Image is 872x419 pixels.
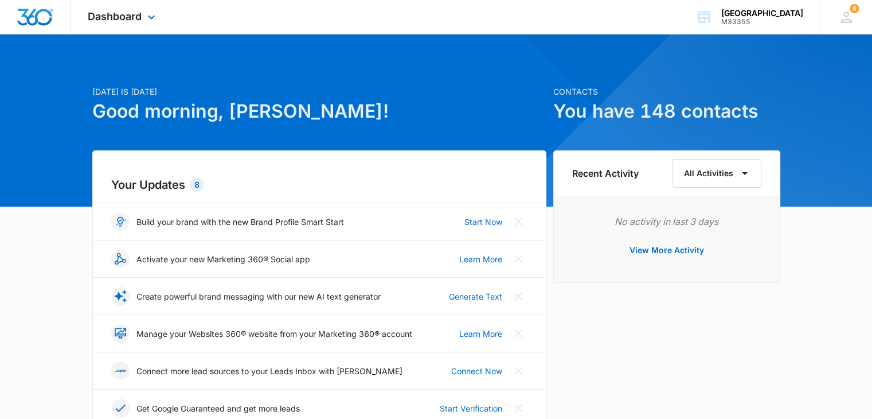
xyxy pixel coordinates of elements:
[721,9,803,18] div: account name
[136,402,300,414] p: Get Google Guaranteed and get more leads
[721,18,803,26] div: account id
[111,176,527,193] h2: Your Updates
[553,98,780,125] h1: You have 148 contacts
[449,290,502,302] a: Generate Text
[459,328,502,340] a: Learn More
[572,215,761,228] p: No activity in last 3 days
[136,328,412,340] p: Manage your Websites 360® website from your Marketing 360® account
[190,178,204,192] div: 8
[92,86,546,98] p: [DATE] is [DATE]
[850,4,859,13] span: 6
[618,236,715,264] button: View More Activity
[509,362,527,380] button: Close
[464,216,502,228] a: Start Now
[136,290,381,302] p: Create powerful brand messaging with our new AI text generator
[509,399,527,417] button: Close
[572,166,639,180] h6: Recent Activity
[92,98,546,125] h1: Good morning, [PERSON_NAME]!
[136,216,344,228] p: Build your brand with the new Brand Profile Smart Start
[136,253,310,265] p: Activate your new Marketing 360® Social app
[440,402,502,414] a: Start Verification
[672,159,761,188] button: All Activities
[451,365,502,377] a: Connect Now
[509,212,527,231] button: Close
[509,324,527,343] button: Close
[553,86,780,98] p: Contacts
[459,253,502,265] a: Learn More
[509,250,527,268] button: Close
[88,10,142,22] span: Dashboard
[136,365,402,377] p: Connect more lead sources to your Leads Inbox with [PERSON_NAME]
[850,4,859,13] div: notifications count
[509,287,527,305] button: Close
